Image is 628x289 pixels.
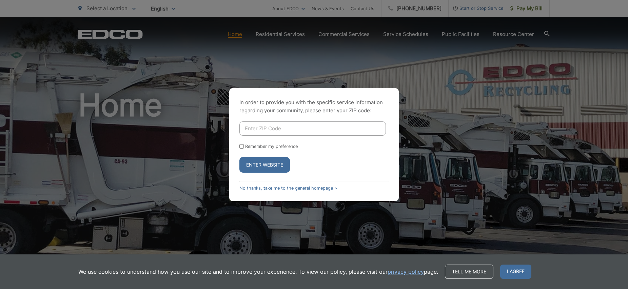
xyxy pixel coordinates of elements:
a: Tell me more [445,265,493,279]
label: Remember my preference [245,144,298,149]
span: I agree [500,265,531,279]
p: We use cookies to understand how you use our site and to improve your experience. To view our pol... [78,268,438,276]
button: Enter Website [239,157,290,173]
input: Enter ZIP Code [239,121,386,136]
a: privacy policy [388,268,424,276]
p: In order to provide you with the specific service information regarding your community, please en... [239,98,389,115]
a: No thanks, take me to the general homepage > [239,186,337,191]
